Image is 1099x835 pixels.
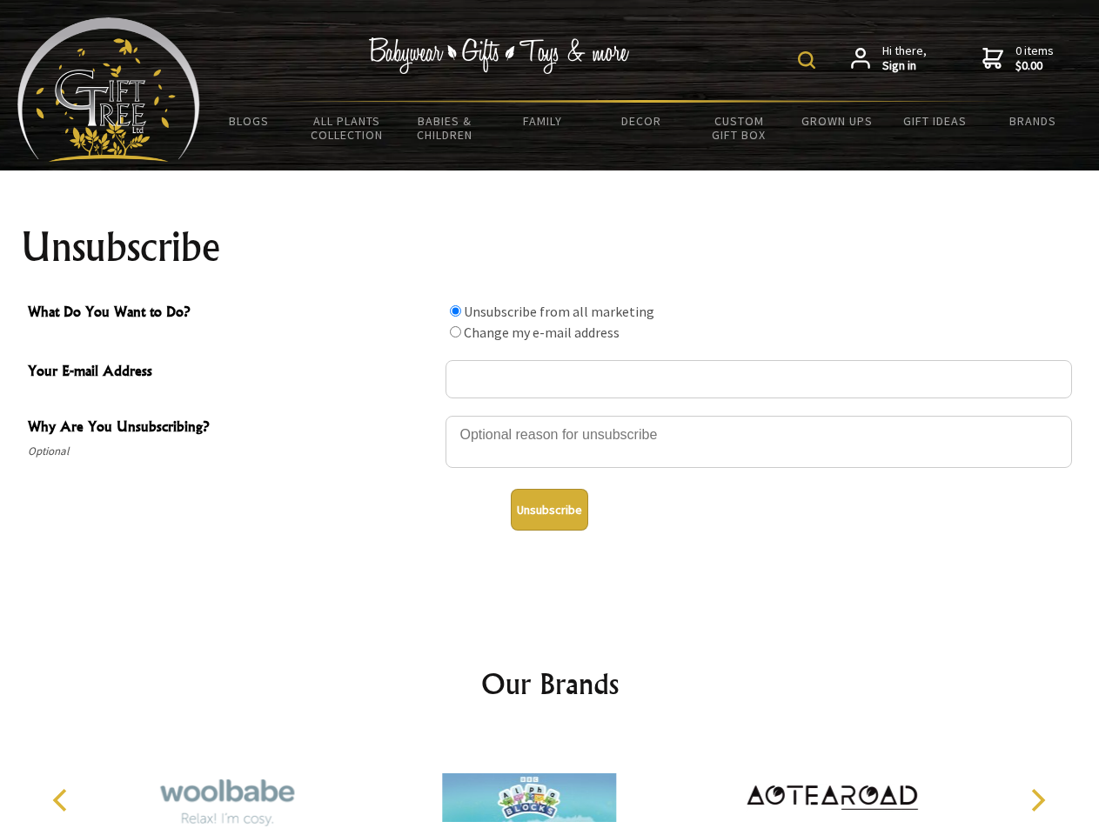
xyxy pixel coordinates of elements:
[886,103,984,139] a: Gift Ideas
[464,324,620,341] label: Change my e-mail address
[298,103,397,153] a: All Plants Collection
[494,103,593,139] a: Family
[369,37,630,74] img: Babywear - Gifts - Toys & more
[28,441,437,462] span: Optional
[984,103,1082,139] a: Brands
[690,103,788,153] a: Custom Gift Box
[787,103,886,139] a: Grown Ups
[28,360,437,385] span: Your E-mail Address
[446,360,1072,398] input: Your E-mail Address
[450,305,461,317] input: What Do You Want to Do?
[450,326,461,337] input: What Do You Want to Do?
[592,103,690,139] a: Decor
[882,58,927,74] strong: Sign in
[882,43,927,74] span: Hi there,
[17,17,200,162] img: Babyware - Gifts - Toys and more...
[982,43,1054,74] a: 0 items$0.00
[1015,58,1054,74] strong: $0.00
[21,226,1079,268] h1: Unsubscribe
[464,303,654,320] label: Unsubscribe from all marketing
[1018,781,1056,819] button: Next
[200,103,298,139] a: BLOGS
[35,663,1065,705] h2: Our Brands
[28,416,437,441] span: Why Are You Unsubscribing?
[28,301,437,326] span: What Do You Want to Do?
[1015,43,1054,74] span: 0 items
[511,489,588,531] button: Unsubscribe
[851,43,927,74] a: Hi there,Sign in
[798,51,815,69] img: product search
[44,781,82,819] button: Previous
[396,103,494,153] a: Babies & Children
[446,416,1072,468] textarea: Why Are You Unsubscribing?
